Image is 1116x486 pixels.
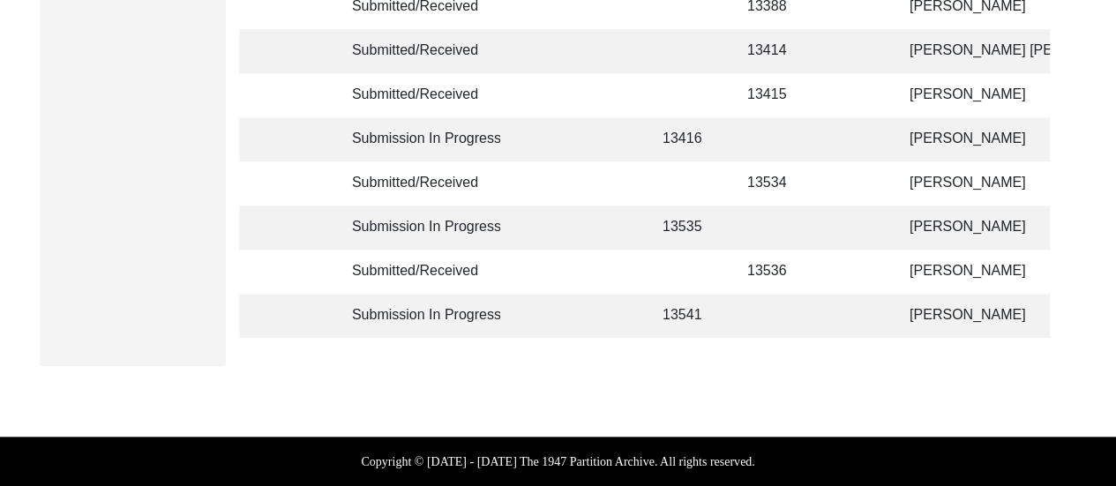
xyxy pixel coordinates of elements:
td: Submitted/Received [341,161,500,206]
td: [PERSON_NAME] [899,206,1075,250]
td: [PERSON_NAME] [899,73,1075,117]
td: 13541 [652,294,723,338]
td: [PERSON_NAME] [899,294,1075,338]
td: 13416 [652,117,723,161]
td: [PERSON_NAME] [899,250,1075,294]
td: [PERSON_NAME] [899,161,1075,206]
td: [PERSON_NAME] [899,117,1075,161]
label: Copyright © [DATE] - [DATE] The 1947 Partition Archive. All rights reserved. [361,452,754,471]
td: Submitted/Received [341,29,500,73]
td: Submission In Progress [341,206,500,250]
td: [PERSON_NAME] [PERSON_NAME] [899,29,1075,73]
td: Submission In Progress [341,117,500,161]
td: 13534 [737,161,816,206]
td: 13536 [737,250,816,294]
td: 13415 [737,73,816,117]
td: Submission In Progress [341,294,500,338]
td: Submitted/Received [341,250,500,294]
td: 13535 [652,206,723,250]
td: Submitted/Received [341,73,500,117]
td: 13414 [737,29,816,73]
